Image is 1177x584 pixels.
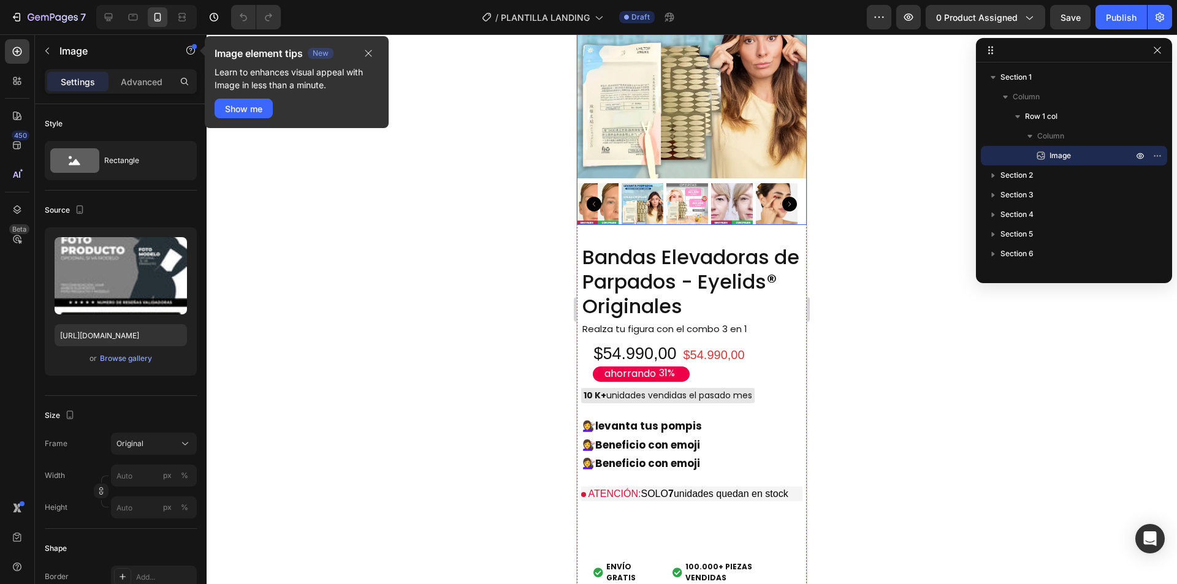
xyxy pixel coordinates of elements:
[100,353,152,364] div: Browse gallery
[1061,12,1081,23] span: Save
[1037,130,1064,142] span: Column
[1106,11,1137,24] div: Publish
[163,470,172,481] div: px
[55,324,187,346] input: https://example.com/image.jpg
[177,468,192,483] button: px
[80,10,86,25] p: 7
[45,571,69,582] div: Border
[1025,110,1057,123] span: Row 1 col
[59,44,164,58] p: Image
[111,496,197,518] input: px%
[5,5,91,29] button: 7
[160,468,175,483] button: %
[45,543,67,554] div: Shape
[1000,208,1034,221] span: Section 4
[181,470,188,481] div: %
[121,75,162,88] p: Advanced
[9,224,29,234] div: Beta
[926,5,1045,29] button: 0 product assigned
[160,500,175,515] button: %
[1049,150,1071,162] span: Image
[45,438,67,449] label: Frame
[136,572,194,583] div: Add...
[45,408,77,424] div: Size
[1050,5,1091,29] button: Save
[61,75,95,88] p: Settings
[577,34,807,584] iframe: Design area
[99,352,153,365] button: Browse gallery
[1000,189,1034,201] span: Section 3
[55,237,187,314] img: preview-image
[104,146,179,175] div: Rectangle
[45,502,67,513] label: Height
[1013,91,1040,103] span: Column
[45,118,63,129] div: Style
[936,11,1018,24] span: 0 product assigned
[1000,71,1032,83] span: Section 1
[111,465,197,487] input: px%
[1000,169,1033,181] span: Section 2
[1000,228,1033,240] span: Section 5
[12,131,29,140] div: 450
[495,11,498,24] span: /
[116,438,143,449] span: Original
[1095,5,1147,29] button: Publish
[163,502,172,513] div: px
[1000,248,1034,260] span: Section 6
[45,202,87,219] div: Source
[231,5,281,29] div: Undo/Redo
[181,502,188,513] div: %
[501,11,590,24] span: PLANTILLA LANDING
[177,500,192,515] button: px
[45,470,65,481] label: Width
[631,12,650,23] span: Draft
[1135,524,1165,553] div: Open Intercom Messenger
[90,351,97,366] span: or
[111,433,197,455] button: Original
[1000,267,1033,279] span: Section 7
